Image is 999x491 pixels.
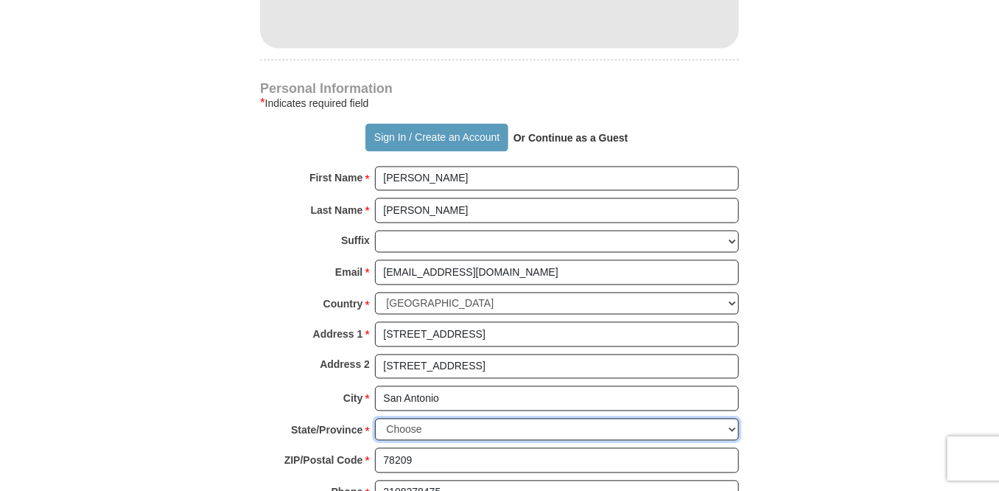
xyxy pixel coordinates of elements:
strong: ZIP/Postal Code [284,450,363,471]
strong: Country [323,294,363,315]
strong: Address 1 [313,324,363,345]
strong: First Name [309,168,362,189]
strong: Address 2 [320,355,370,375]
strong: Last Name [311,201,363,221]
div: Indicates required field [260,94,739,112]
strong: Email [335,262,362,283]
strong: Suffix [341,231,370,251]
strong: State/Province [291,420,362,441]
button: Sign In / Create an Account [365,124,508,152]
h4: Personal Information [260,83,739,94]
strong: City [343,389,362,409]
strong: Or Continue as a Guest [513,132,628,144]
